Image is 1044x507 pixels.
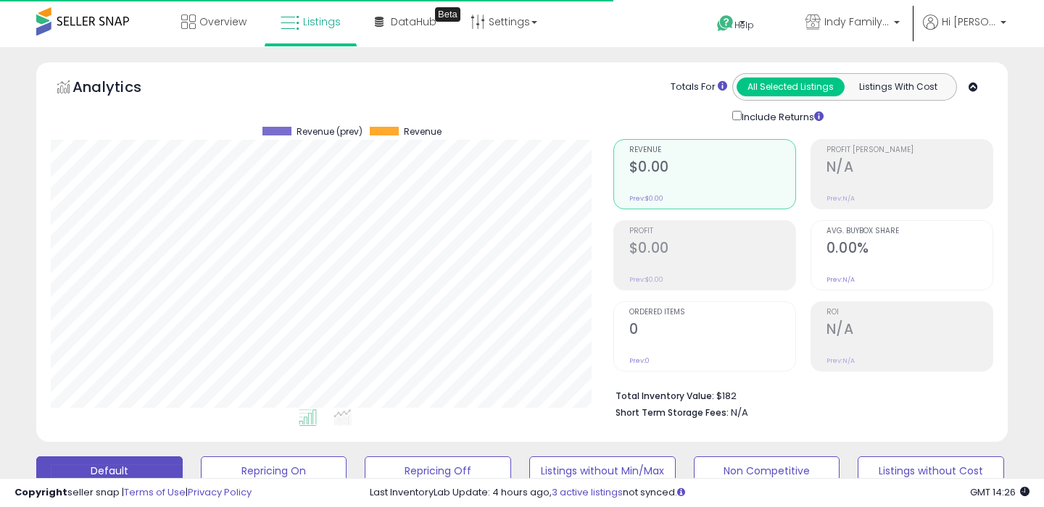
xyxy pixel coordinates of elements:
[629,321,795,340] h2: 0
[694,456,840,485] button: Non Competitive
[14,485,67,499] strong: Copyright
[844,77,952,96] button: Listings With Cost
[858,456,1004,485] button: Listings without Cost
[391,14,436,29] span: DataHub
[72,77,170,101] h5: Analytics
[629,146,795,154] span: Revenue
[435,7,460,22] div: Tooltip anchor
[826,356,855,365] small: Prev: N/A
[923,14,1006,47] a: Hi [PERSON_NAME]
[826,227,993,235] span: Avg. Buybox Share
[826,309,993,317] span: ROI
[199,14,246,29] span: Overview
[303,14,341,29] span: Listings
[297,127,362,137] span: Revenue (prev)
[629,356,650,365] small: Prev: 0
[826,321,993,340] h2: N/A
[124,485,186,499] a: Terms of Use
[716,14,734,33] i: Get Help
[970,485,1029,499] span: 2025-10-13 14:26 GMT
[529,456,676,485] button: Listings without Min/Max
[201,456,347,485] button: Repricing On
[629,275,663,284] small: Prev: $0.00
[616,390,714,402] b: Total Inventory Value:
[14,486,252,500] div: seller snap | |
[629,159,795,178] h2: $0.00
[629,194,663,203] small: Prev: $0.00
[629,227,795,235] span: Profit
[826,194,855,203] small: Prev: N/A
[721,108,841,125] div: Include Returns
[705,4,782,47] a: Help
[365,456,511,485] button: Repricing Off
[824,14,890,29] span: Indy Family Discount
[629,240,795,259] h2: $0.00
[404,127,442,137] span: Revenue
[629,309,795,317] span: Ordered Items
[826,240,993,259] h2: 0.00%
[188,485,252,499] a: Privacy Policy
[616,406,729,419] b: Short Term Storage Fees:
[942,14,996,29] span: Hi [PERSON_NAME]
[826,146,993,154] span: Profit [PERSON_NAME]
[671,80,727,94] div: Totals For
[370,486,1029,500] div: Last InventoryLab Update: 4 hours ago, not synced.
[731,406,748,419] span: N/A
[552,485,623,499] a: 3 active listings
[737,77,845,96] button: All Selected Listings
[36,456,183,485] button: Default
[616,386,982,403] li: $182
[826,159,993,178] h2: N/A
[734,19,754,31] span: Help
[826,275,855,284] small: Prev: N/A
